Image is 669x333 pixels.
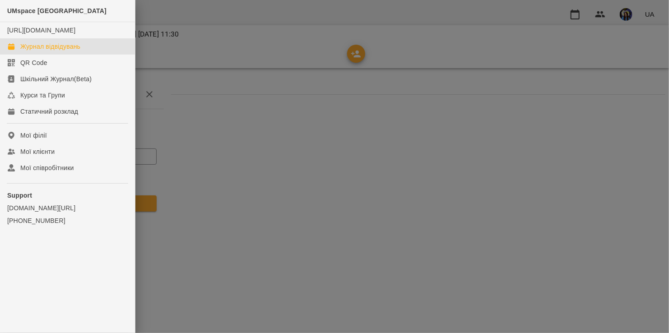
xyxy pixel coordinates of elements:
[20,91,65,100] div: Курси та Групи
[7,216,128,225] a: [PHONE_NUMBER]
[7,203,128,213] a: [DOMAIN_NAME][URL]
[20,107,78,116] div: Статичний розклад
[20,131,47,140] div: Мої філії
[20,163,74,172] div: Мої співробітники
[20,74,92,83] div: Шкільний Журнал(Beta)
[20,147,55,156] div: Мої клієнти
[20,42,80,51] div: Журнал відвідувань
[7,27,75,34] a: [URL][DOMAIN_NAME]
[20,58,47,67] div: QR Code
[7,191,128,200] p: Support
[7,7,107,14] span: UMspace [GEOGRAPHIC_DATA]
